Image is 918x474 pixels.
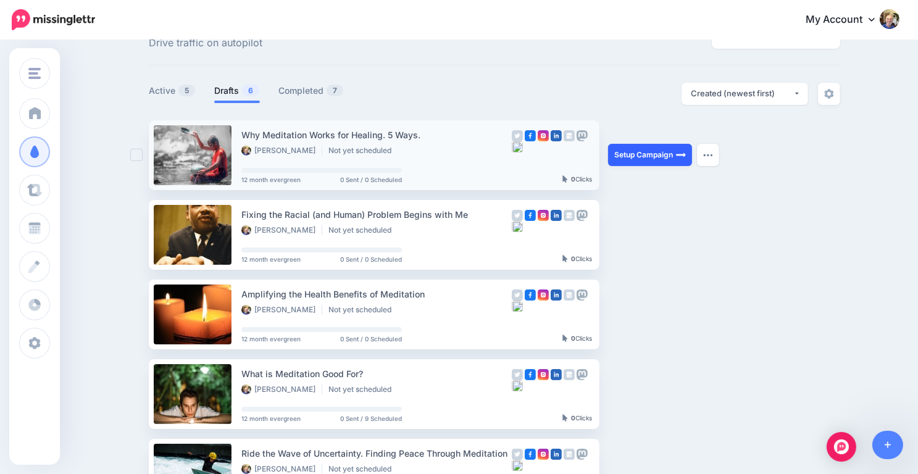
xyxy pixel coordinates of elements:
span: 5 [178,85,195,96]
img: Missinglettr [12,9,95,30]
img: menu.png [28,68,41,79]
li: [PERSON_NAME] [241,305,322,315]
span: 12 month evergreen [241,256,301,262]
img: dots.png [703,153,713,157]
img: twitter-grey-square.png [512,369,523,380]
b: 0 [571,335,575,342]
img: facebook-square.png [525,130,536,141]
img: google_business-grey-square.png [564,210,575,221]
a: Setup Campaign [608,144,692,166]
div: Why Meditation Works for Healing. 5 Ways. [241,128,512,142]
img: facebook-square.png [525,289,536,301]
span: 0 Sent / 0 Scheduled [340,256,402,262]
img: instagram-square.png [538,449,549,460]
img: bluesky-grey-square.png [512,221,523,232]
span: 12 month evergreen [241,177,301,183]
img: arrow-long-right-white.png [676,150,686,160]
img: linkedin-square.png [551,210,562,221]
span: 7 [327,85,343,96]
img: bluesky-grey-square.png [512,460,523,471]
img: twitter-grey-square.png [512,210,523,221]
img: settings-grey.png [824,89,834,99]
img: pointer-grey-darker.png [562,175,568,183]
img: mastodon-grey-square.png [577,289,588,301]
img: instagram-square.png [538,130,549,141]
span: 0 Sent / 0 Scheduled [340,336,402,342]
div: Clicks [562,335,592,343]
li: [PERSON_NAME] [241,146,322,156]
img: google_business-grey-square.png [564,289,575,301]
img: twitter-grey-square.png [512,449,523,460]
li: Not yet scheduled [328,225,398,235]
img: linkedin-square.png [551,449,562,460]
div: Ride the Wave of Uncertainty. Finding Peace Through Meditation [241,446,512,460]
img: instagram-square.png [538,210,549,221]
a: My Account [793,5,899,35]
img: pointer-grey-darker.png [562,335,568,342]
img: google_business-grey-square.png [564,130,575,141]
li: Not yet scheduled [328,305,398,315]
img: google_business-grey-square.png [564,369,575,380]
div: Created (newest first) [691,88,793,99]
b: 0 [571,255,575,262]
span: 12 month evergreen [241,415,301,422]
a: Drafts6 [214,83,260,98]
button: Created (newest first) [682,83,808,105]
img: bluesky-grey-square.png [512,301,523,312]
img: twitter-grey-square.png [512,130,523,141]
div: Fixing the Racial (and Human) Problem Begins with Me [241,207,512,222]
a: Active5 [149,83,196,98]
img: bluesky-grey-square.png [512,380,523,391]
img: pointer-grey-darker.png [562,414,568,422]
img: mastodon-grey-square.png [577,130,588,141]
div: Clicks [562,256,592,263]
img: linkedin-square.png [551,369,562,380]
div: Clicks [562,176,592,183]
span: 6 [242,85,259,96]
img: linkedin-square.png [551,130,562,141]
li: Not yet scheduled [328,385,398,394]
span: 12 month evergreen [241,336,301,342]
span: 0 Sent / 9 Scheduled [340,415,402,422]
img: instagram-square.png [538,369,549,380]
div: Clicks [562,415,592,422]
li: [PERSON_NAME] [241,225,322,235]
img: mastodon-grey-square.png [577,369,588,380]
img: twitter-grey-square.png [512,289,523,301]
li: Not yet scheduled [328,464,398,474]
img: facebook-square.png [525,449,536,460]
img: facebook-square.png [525,210,536,221]
img: bluesky-grey-square.png [512,141,523,152]
img: instagram-square.png [538,289,549,301]
div: Amplifying the Health Benefits of Meditation [241,287,512,301]
img: pointer-grey-darker.png [562,255,568,262]
span: Drive traffic on autopilot [149,35,262,51]
b: 0 [571,414,575,422]
img: mastodon-grey-square.png [577,449,588,460]
li: Not yet scheduled [328,146,398,156]
img: google_business-grey-square.png [564,449,575,460]
li: [PERSON_NAME] [241,385,322,394]
li: [PERSON_NAME] [241,464,322,474]
img: mastodon-grey-square.png [577,210,588,221]
div: Open Intercom Messenger [827,432,856,462]
b: 0 [571,175,575,183]
img: facebook-square.png [525,369,536,380]
span: 0 Sent / 0 Scheduled [340,177,402,183]
div: What is Meditation Good For? [241,367,512,381]
img: linkedin-square.png [551,289,562,301]
a: Completed7 [278,83,344,98]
